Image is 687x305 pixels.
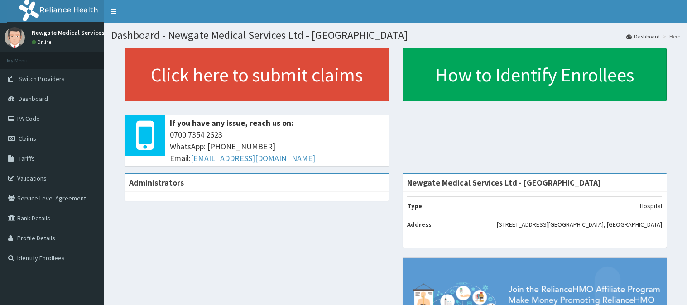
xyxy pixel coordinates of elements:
span: Switch Providers [19,75,65,83]
a: Click here to submit claims [125,48,389,101]
b: If you have any issue, reach us on: [170,118,293,128]
li: Here [661,33,680,40]
span: Claims [19,134,36,143]
p: [STREET_ADDRESS][GEOGRAPHIC_DATA], [GEOGRAPHIC_DATA] [497,220,662,229]
a: Online [32,39,53,45]
span: Dashboard [19,95,48,103]
a: How to Identify Enrollees [403,48,667,101]
p: Newgate Medical Services [32,29,105,36]
b: Administrators [129,177,184,188]
b: Type [407,202,422,210]
a: Dashboard [626,33,660,40]
h1: Dashboard - Newgate Medical Services Ltd - [GEOGRAPHIC_DATA] [111,29,680,41]
strong: Newgate Medical Services Ltd - [GEOGRAPHIC_DATA] [407,177,601,188]
b: Address [407,220,432,229]
span: 0700 7354 2623 WhatsApp: [PHONE_NUMBER] Email: [170,129,384,164]
img: User Image [5,27,25,48]
a: [EMAIL_ADDRESS][DOMAIN_NAME] [191,153,315,163]
span: Tariffs [19,154,35,162]
p: Hospital [640,201,662,210]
